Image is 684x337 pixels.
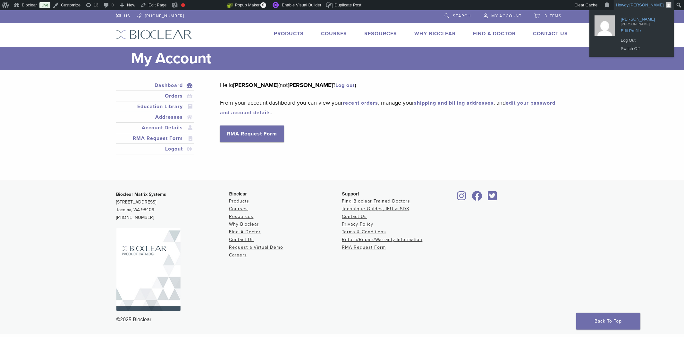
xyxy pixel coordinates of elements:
[117,145,193,153] a: Logout
[342,191,359,196] span: Support
[116,191,229,221] p: [STREET_ADDRESS] Tacoma, WA 98409 [PHONE_NUMBER]
[589,10,674,57] ul: Howdy, Tanya Copeman
[116,192,166,197] strong: Bioclear Matrix Systems
[117,103,193,110] a: Education Library
[453,13,471,19] span: Search
[117,124,193,132] a: Account Details
[233,82,278,89] strong: [PERSON_NAME]
[229,191,247,196] span: Bioclear
[342,221,374,227] a: Privacy Policy
[229,206,248,212] a: Courses
[39,2,50,8] a: Live
[220,98,558,117] p: From your account dashboard you can view your , manage your , and .
[470,195,485,201] a: Bioclear
[288,82,333,89] strong: [PERSON_NAME]
[342,245,386,250] a: RMA Request Form
[229,237,254,242] a: Contact Us
[621,14,666,20] span: [PERSON_NAME]
[220,80,558,90] p: Hello (not ? )
[342,214,367,219] a: Contact Us
[335,82,355,89] a: Log out
[116,80,194,162] nav: Account pages
[116,10,131,20] a: US
[535,10,562,20] a: 3 items
[321,30,347,37] a: Courses
[116,30,192,39] img: Bioclear
[484,10,522,20] a: My Account
[229,214,254,219] a: Resources
[415,30,456,37] a: Why Bioclear
[274,30,304,37] a: Products
[618,36,669,45] a: Log Out
[576,313,640,330] a: Back To Top
[229,252,247,258] a: Careers
[117,92,193,100] a: Orders
[260,2,266,8] span: 0
[533,30,568,37] a: Contact Us
[131,47,568,70] h1: My Account
[116,228,181,311] img: Bioclear
[229,229,261,235] a: Find A Doctor
[486,195,499,201] a: Bioclear
[191,2,227,9] img: Views over 48 hours. Click for more Jetpack Stats.
[445,10,471,20] a: Search
[117,82,193,89] a: Dashboard
[621,26,666,31] span: Edit Profile
[117,113,193,121] a: Addresses
[117,134,193,142] a: RMA Request Form
[181,3,185,7] div: Focus keyphrase not set
[229,245,283,250] a: Request a Virtual Demo
[414,100,494,106] a: shipping and billing addresses
[342,237,423,242] a: Return/Repair/Warranty Information
[545,13,562,19] span: 3 items
[473,30,516,37] a: Find A Doctor
[629,3,664,7] span: [PERSON_NAME]
[618,45,669,53] a: Switch Off
[116,316,568,324] div: ©2025 Bioclear
[137,10,184,20] a: [PHONE_NUMBER]
[342,198,410,204] a: Find Bioclear Trained Doctors
[365,30,397,37] a: Resources
[455,195,469,201] a: Bioclear
[492,13,522,19] span: My Account
[229,198,249,204] a: Products
[343,100,378,106] a: recent orders
[342,229,386,235] a: Terms & Conditions
[621,20,666,26] span: [PERSON_NAME]
[220,125,284,142] a: RMA Request Form
[229,221,259,227] a: Why Bioclear
[342,206,410,212] a: Technique Guides, IFU & SDS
